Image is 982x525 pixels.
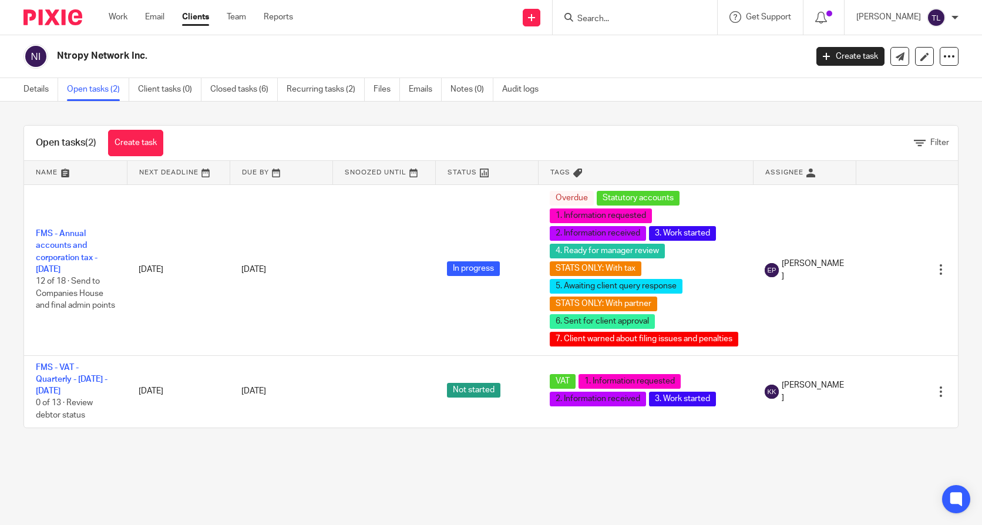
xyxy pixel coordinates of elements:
a: Audit logs [502,78,547,101]
a: Team [227,11,246,23]
span: 2. Information received [550,226,646,241]
a: Create task [108,130,163,156]
a: Client tasks (0) [138,78,201,101]
span: 7. Client warned about filing issues and penalties [550,332,738,346]
a: Create task [816,47,885,66]
img: svg%3E [927,8,946,27]
input: Search [576,14,682,25]
span: 3. Work started [649,226,716,241]
img: Pixie [23,9,82,25]
h1: Open tasks [36,137,96,149]
span: [PERSON_NAME] [782,258,844,282]
td: [DATE] [127,355,230,428]
span: Overdue [550,191,594,206]
span: [DATE] [241,387,266,395]
span: Not started [447,383,500,398]
span: 6. Sent for client approval [550,314,655,329]
span: 5. Awaiting client query response [550,279,682,294]
a: Reports [264,11,293,23]
span: Get Support [746,13,791,21]
img: svg%3E [765,385,779,399]
img: svg%3E [765,263,779,277]
span: Tags [550,169,570,176]
a: FMS - VAT - Quarterly - [DATE] - [DATE] [36,364,107,396]
span: Statutory accounts [597,191,680,206]
a: Work [109,11,127,23]
span: 12 of 18 · Send to Companies House and final admin points [36,278,115,310]
span: 0 of 13 · Review debtor status [36,399,93,420]
a: FMS - Annual accounts and corporation tax - [DATE] [36,230,97,274]
p: [PERSON_NAME] [856,11,921,23]
span: Filter [930,139,949,147]
span: Snoozed Until [345,169,406,176]
span: 1. Information requested [579,374,681,389]
a: Open tasks (2) [67,78,129,101]
span: 4. Ready for manager review [550,244,665,258]
span: 3. Work started [649,392,716,406]
span: Status [448,169,477,176]
span: 1. Information requested [550,208,652,223]
a: Closed tasks (6) [210,78,278,101]
span: STATS ONLY: With tax [550,261,641,276]
h2: Ntropy Network Inc. [57,50,650,62]
a: Files [374,78,400,101]
span: In progress [447,261,500,276]
span: STATS ONLY: With partner [550,297,657,311]
span: (2) [85,138,96,147]
a: Notes (0) [450,78,493,101]
span: [PERSON_NAME] [782,379,844,403]
a: Details [23,78,58,101]
a: Email [145,11,164,23]
img: svg%3E [23,44,48,69]
a: Recurring tasks (2) [287,78,365,101]
a: Clients [182,11,209,23]
span: 2. Information received [550,392,646,406]
span: VAT [550,374,576,389]
a: Emails [409,78,442,101]
td: [DATE] [127,184,230,355]
span: [DATE] [241,265,266,274]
